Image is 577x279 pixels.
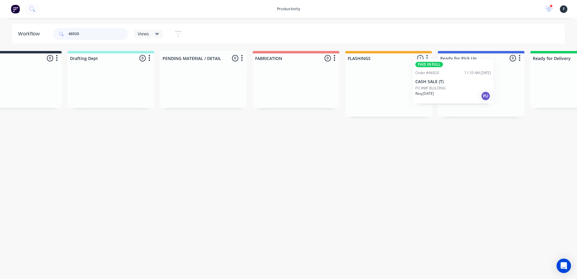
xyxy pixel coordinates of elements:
[11,4,20,13] img: Factory
[557,259,571,273] div: Open Intercom Messenger
[138,31,149,37] span: Views
[18,30,43,37] div: Workflow
[69,28,128,40] input: Search for orders...
[274,4,303,13] div: productivity
[563,6,565,12] span: F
